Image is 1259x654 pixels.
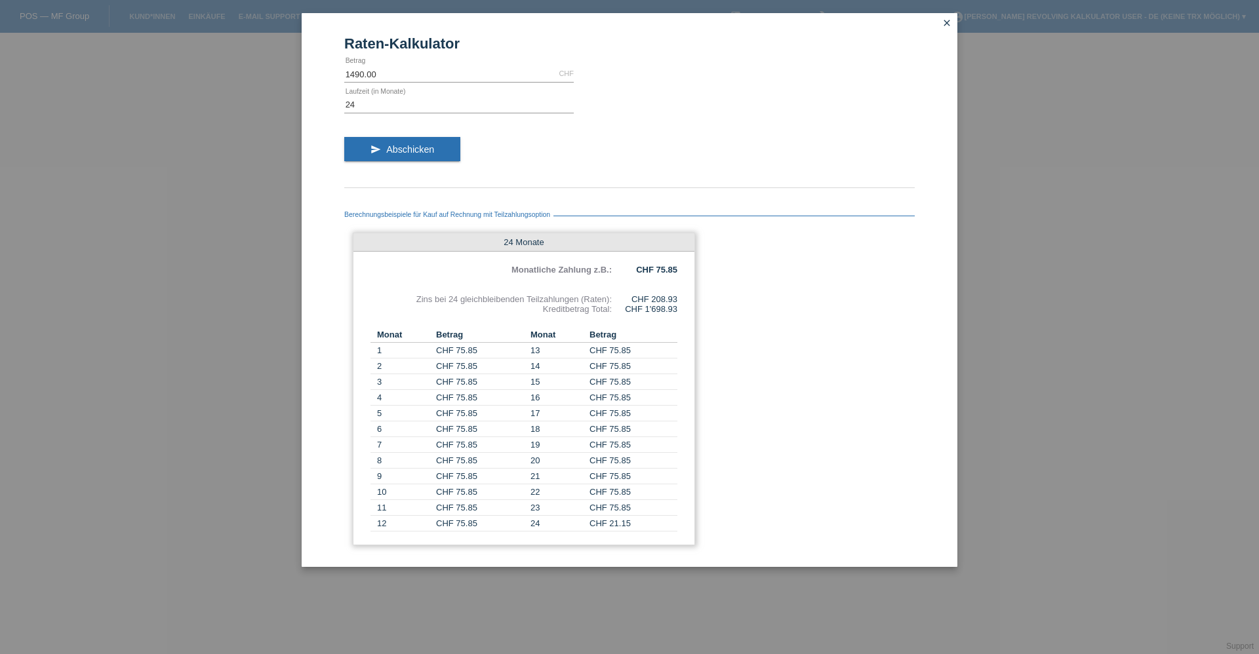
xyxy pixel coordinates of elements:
[370,304,612,314] div: Kreditbetrag Total:
[612,294,677,304] div: CHF 208.93
[590,437,677,453] td: CHF 75.85
[590,374,677,390] td: CHF 75.85
[524,469,590,484] td: 21
[436,374,524,390] td: CHF 75.85
[370,294,612,304] div: Zins bei 24 gleichbleibenden Teilzahlungen (Raten):
[370,327,436,343] th: Monat
[370,406,436,421] td: 5
[590,390,677,406] td: CHF 75.85
[436,358,524,374] td: CHF 75.85
[344,137,460,162] button: send Abschicken
[436,327,524,343] th: Betrag
[353,233,694,252] div: 24 Monate
[938,16,955,31] a: close
[524,437,590,453] td: 19
[370,484,436,500] td: 10
[370,343,436,358] td: 1
[612,304,677,314] div: CHF 1'698.93
[590,453,677,469] td: CHF 75.85
[590,500,677,516] td: CHF 75.85
[436,421,524,437] td: CHF 75.85
[436,343,524,358] td: CHF 75.85
[559,69,574,77] div: CHF
[344,35,915,52] h1: Raten-Kalkulator
[370,358,436,374] td: 2
[524,516,590,531] td: 24
[942,18,952,28] i: close
[524,500,590,516] td: 23
[590,469,677,484] td: CHF 75.85
[370,421,436,437] td: 6
[436,390,524,406] td: CHF 75.85
[524,406,590,421] td: 17
[524,343,590,358] td: 13
[370,453,436,469] td: 8
[590,516,677,531] td: CHF 21.15
[524,358,590,374] td: 14
[590,484,677,500] td: CHF 75.85
[436,484,524,500] td: CHF 75.85
[524,374,590,390] td: 15
[436,406,524,421] td: CHF 75.85
[590,358,677,374] td: CHF 75.85
[436,469,524,484] td: CHF 75.85
[370,390,436,406] td: 4
[386,144,434,155] span: Abschicken
[511,265,612,275] b: Monatliche Zahlung z.B.:
[370,469,436,484] td: 9
[636,265,677,275] b: CHF 75.85
[370,500,436,516] td: 11
[436,437,524,453] td: CHF 75.85
[524,390,590,406] td: 16
[370,374,436,390] td: 3
[344,211,553,218] span: Berechnungsbeispiele für Kauf auf Rechnung mit Teilzahlungsoption
[590,406,677,421] td: CHF 75.85
[524,327,590,343] th: Monat
[370,437,436,453] td: 7
[590,327,677,343] th: Betrag
[590,343,677,358] td: CHF 75.85
[524,484,590,500] td: 22
[436,453,524,469] td: CHF 75.85
[524,421,590,437] td: 18
[524,453,590,469] td: 20
[370,516,436,531] td: 12
[436,516,524,531] td: CHF 75.85
[436,500,524,516] td: CHF 75.85
[590,421,677,437] td: CHF 75.85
